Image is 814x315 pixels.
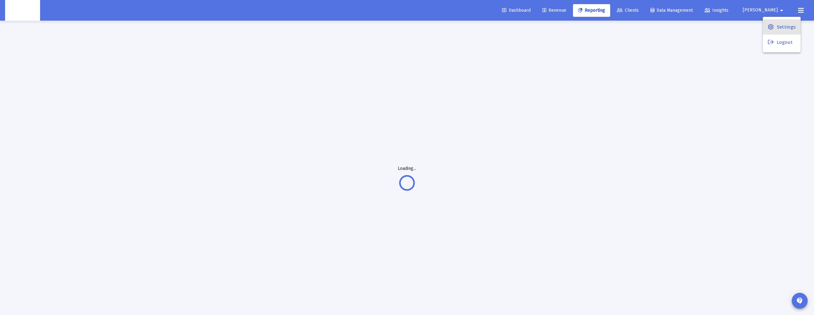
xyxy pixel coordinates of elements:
span: Data Management [651,8,693,13]
span: [PERSON_NAME] [743,8,778,13]
a: Clients [612,4,644,17]
button: [PERSON_NAME] [735,4,793,17]
a: Dashboard [497,4,536,17]
span: Dashboard [502,8,531,13]
a: Insights [700,4,734,17]
mat-icon: contact_support [796,297,804,305]
span: Revenue [542,8,566,13]
a: Data Management [645,4,698,17]
span: Reporting [578,8,605,13]
span: Clients [617,8,639,13]
a: Reporting [573,4,610,17]
span: Insights [705,8,728,13]
mat-icon: arrow_drop_down [778,4,785,17]
img: Dashboard [10,4,35,17]
a: Revenue [537,4,571,17]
